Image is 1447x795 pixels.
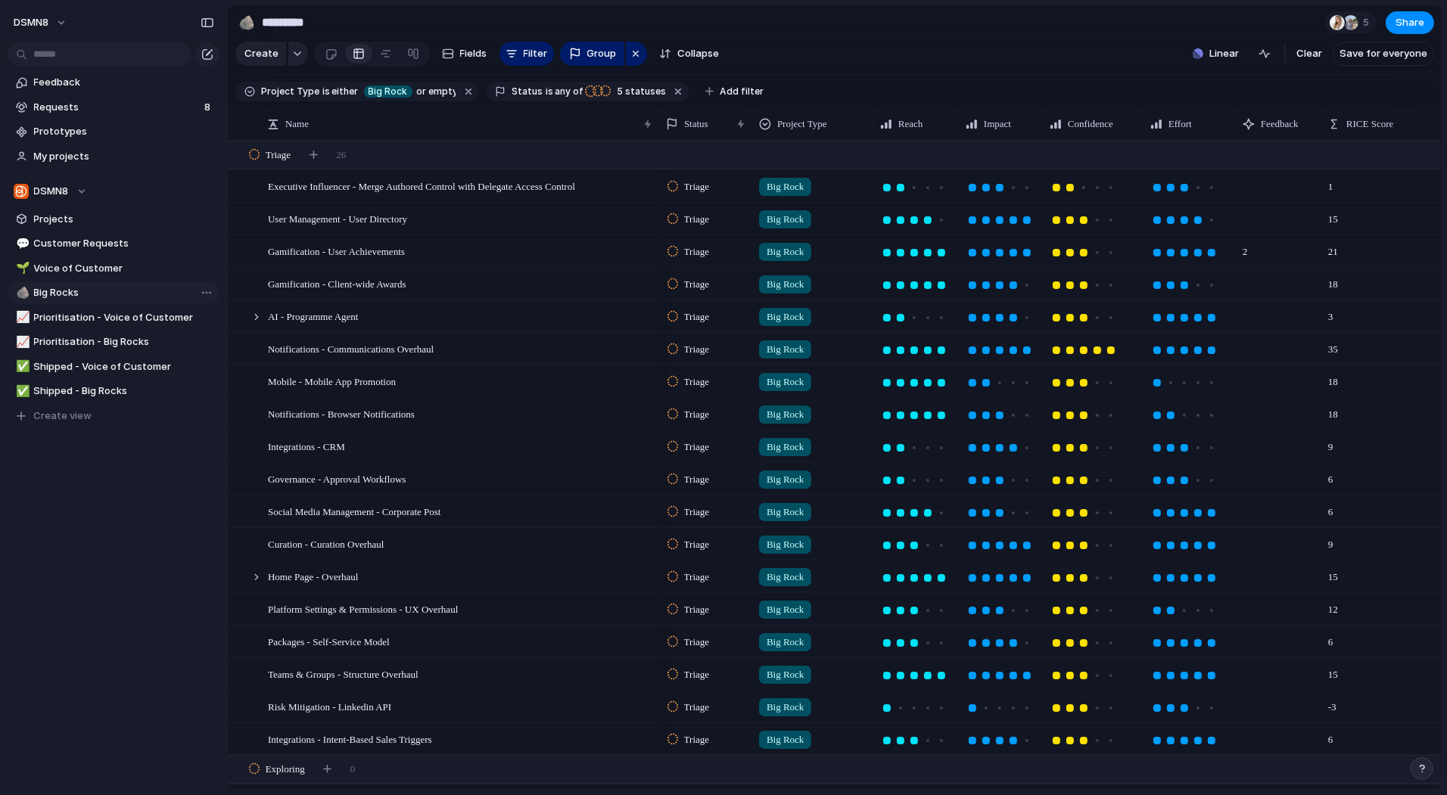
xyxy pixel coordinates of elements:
span: 5 [1363,15,1374,30]
a: Prototypes [8,120,219,143]
span: Mobile - Mobile App Promotion [268,372,396,390]
span: Triage [684,212,709,227]
span: Triage [266,148,291,163]
span: either [330,85,359,98]
button: DSMN8 [8,180,219,203]
span: Executive Influencer - Merge Authored Control with Delegate Access Control [268,177,575,194]
a: 📈Prioritisation - Voice of Customer [8,306,219,329]
span: Reach [898,116,923,132]
span: Big Rock [767,732,804,747]
span: Big Rock [767,439,804,455]
div: ✅ [16,383,26,400]
span: Shipped - Voice of Customer [34,359,214,374]
span: Shipped - Big Rocks [34,384,214,399]
span: Big Rock [767,342,804,357]
span: 21 [1322,236,1344,259]
a: ✅Shipped - Voice of Customer [8,356,219,378]
span: 18 [1322,366,1344,390]
span: Triage [684,537,709,552]
button: ✅ [14,384,29,399]
button: Share [1386,11,1434,34]
span: Triage [684,602,709,617]
button: Save for everyone [1333,42,1434,66]
span: any of [553,85,583,98]
span: Prioritisation - Big Rocks [34,334,214,349]
span: Triage [684,407,709,422]
span: 18 [1322,399,1344,422]
span: Home Page - Overhaul [268,567,359,585]
button: DSMN8 [7,11,75,35]
span: Feedback [34,75,214,90]
button: iseither [319,83,363,100]
span: Status [684,116,708,132]
span: Integrations - Intent-Based Sales Triggers [268,730,432,747]
span: Gamification - User Achievements [268,242,405,259]
div: 🪨Big Rocks [8,281,219,304]
button: Add filter [696,81,773,102]
span: Big Rock [767,374,804,390]
button: 🪨 [235,11,259,35]
span: DSMN8 [34,184,69,199]
button: Create view [8,405,219,427]
span: 15 [1322,659,1344,682]
span: Big Rock [767,667,804,682]
span: 26 [336,148,346,163]
span: Governance - Approval Workflows [268,470,406,487]
span: Triage [684,179,709,194]
div: 🌱 [16,259,26,277]
span: Triage [684,505,709,520]
span: Integrations - CRM [268,437,345,455]
span: Risk Mitigation - Linkedin API [268,697,391,715]
div: ✅ [16,358,26,375]
button: 📈 [14,310,29,325]
span: Prioritisation - Voice of Customer [34,310,214,325]
span: Notifications - Browser Notifications [268,405,415,422]
span: Fields [460,46,487,61]
span: AI - Programme Agent [268,307,359,325]
button: Clear [1290,42,1328,66]
span: Gamification - Client-wide Awards [268,275,406,292]
span: User Management - User Directory [268,210,407,227]
span: 5 [612,85,625,97]
span: Filter [524,46,548,61]
span: Big Rock [767,309,804,325]
a: 💬Customer Requests [8,232,219,255]
a: My projects [8,145,219,168]
span: 3 [1322,301,1340,325]
span: Big Rock [767,635,804,650]
span: Big Rock [767,472,804,487]
a: 📈Prioritisation - Big Rocks [8,331,219,353]
span: Group [587,46,617,61]
button: 📈 [14,334,29,349]
div: 📈 [16,334,26,351]
span: or empty [415,85,456,98]
div: 🪨 [16,284,26,302]
span: Triage [684,439,709,455]
span: Triage [684,635,709,650]
span: 6 [1322,626,1340,650]
button: 🌱 [14,261,29,276]
span: Notifications - Communications Overhaul [268,340,434,357]
button: 5 statuses [584,83,669,100]
a: ✅Shipped - Big Rocks [8,380,219,402]
span: 18 [1322,269,1344,292]
span: Platform Settings & Permissions - UX Overhaul [268,600,458,617]
span: 1 [1322,171,1340,194]
span: 12 [1322,594,1344,617]
button: Create [235,42,286,66]
span: 0 [350,762,356,777]
span: Create view [34,408,92,424]
span: Big Rock [767,505,804,520]
span: 15 [1322,561,1344,585]
a: 🌱Voice of Customer [8,257,219,280]
span: Big Rock [767,537,804,552]
span: Triage [684,374,709,390]
span: 2 [1237,236,1254,259]
button: Filter [499,42,554,66]
span: Big Rock [767,179,804,194]
span: Big Rock [767,407,804,422]
span: Share [1396,15,1424,30]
